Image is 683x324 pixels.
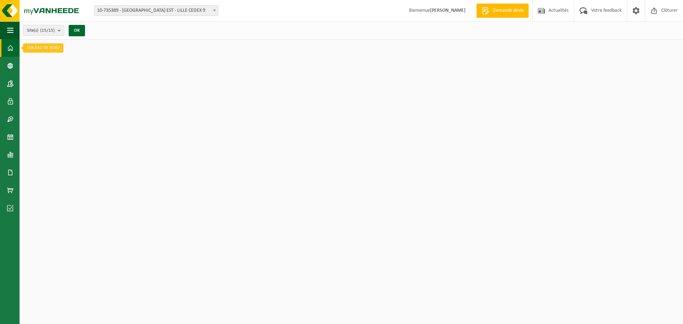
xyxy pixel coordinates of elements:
[94,5,218,16] span: 10-735389 - SUEZ RV NORD EST - LILLE CEDEX 9
[27,25,55,36] span: Site(s)
[430,8,466,13] strong: [PERSON_NAME]
[491,7,525,14] span: Demande devis
[23,25,64,36] button: Site(s)(15/15)
[94,6,218,16] span: 10-735389 - SUEZ RV NORD EST - LILLE CEDEX 9
[69,25,85,36] button: OK
[40,28,55,33] count: (15/15)
[476,4,529,18] a: Demande devis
